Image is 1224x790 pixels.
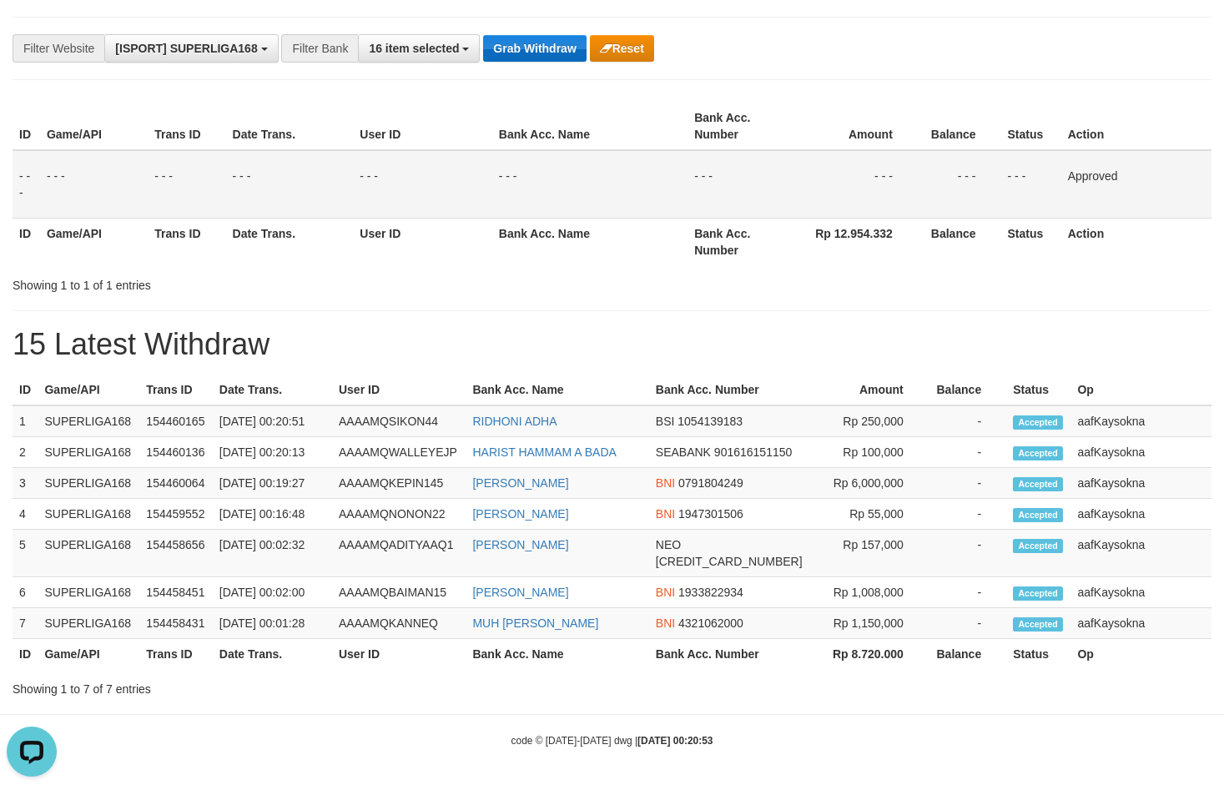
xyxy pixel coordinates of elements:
th: Bank Acc. Name [466,375,648,405]
td: - - - [918,150,1001,219]
td: aafKaysokna [1070,499,1211,530]
td: Rp 250,000 [812,405,929,437]
span: BNI [656,476,675,490]
td: 154459552 [139,499,212,530]
span: [ISPORT] SUPERLIGA168 [115,42,257,55]
span: BNI [656,586,675,599]
th: Balance [929,375,1006,405]
th: User ID [332,375,466,405]
span: 16 item selected [369,42,459,55]
td: SUPERLIGA168 [38,405,139,437]
a: [PERSON_NAME] [472,586,568,599]
td: 6 [13,577,38,608]
span: Copy 5859457203068096 to clipboard [656,555,803,568]
td: 3 [13,468,38,499]
th: Game/API [40,103,148,150]
td: aafKaysokna [1070,608,1211,639]
td: - - - [353,150,492,219]
th: Bank Acc. Name [466,639,648,670]
td: AAAAMQBAIMAN15 [332,577,466,608]
th: Trans ID [139,375,212,405]
a: [PERSON_NAME] [472,476,568,490]
button: Open LiveChat chat widget [7,7,57,57]
span: Accepted [1013,539,1063,553]
div: Filter Bank [281,34,358,63]
th: Amount [812,375,929,405]
td: 154460165 [139,405,212,437]
th: User ID [332,639,466,670]
th: User ID [353,103,492,150]
span: Accepted [1013,446,1063,460]
td: - [929,437,1006,468]
th: Amount [793,103,918,150]
div: Showing 1 to 7 of 7 entries [13,674,497,697]
td: AAAAMQNONON22 [332,499,466,530]
th: Trans ID [148,103,225,150]
th: ID [13,375,38,405]
span: Accepted [1013,415,1063,430]
td: AAAAMQKEPIN145 [332,468,466,499]
th: Status [1001,103,1061,150]
td: Rp 157,000 [812,530,929,577]
span: Accepted [1013,586,1063,601]
h1: 15 Latest Withdraw [13,328,1211,361]
span: BNI [656,507,675,521]
span: Copy 1054139183 to clipboard [677,415,743,428]
th: Bank Acc. Number [688,103,793,150]
td: aafKaysokna [1070,468,1211,499]
span: Accepted [1013,617,1063,631]
td: - [929,499,1006,530]
th: Op [1070,639,1211,670]
th: Balance [918,103,1001,150]
button: Reset [590,35,654,62]
td: 7 [13,608,38,639]
span: BNI [656,616,675,630]
th: Op [1070,375,1211,405]
td: - - - [148,150,225,219]
button: Grab Withdraw [483,35,586,62]
td: [DATE] 00:20:13 [213,437,332,468]
td: Rp 100,000 [812,437,929,468]
small: code © [DATE]-[DATE] dwg | [511,735,713,747]
td: [DATE] 00:02:32 [213,530,332,577]
td: SUPERLIGA168 [38,499,139,530]
td: - - - [1001,150,1061,219]
td: AAAAMQKANNEQ [332,608,466,639]
span: Copy 4321062000 to clipboard [678,616,743,630]
td: [DATE] 00:19:27 [213,468,332,499]
button: [ISPORT] SUPERLIGA168 [104,34,278,63]
th: Trans ID [139,639,212,670]
th: User ID [353,218,492,265]
td: - - - [793,150,918,219]
td: 2 [13,437,38,468]
td: aafKaysokna [1070,577,1211,608]
td: Rp 55,000 [812,499,929,530]
td: Rp 6,000,000 [812,468,929,499]
span: SEABANK [656,445,711,459]
th: Game/API [38,375,139,405]
div: Showing 1 to 1 of 1 entries [13,270,497,294]
td: Rp 1,150,000 [812,608,929,639]
th: Balance [918,218,1001,265]
th: Bank Acc. Name [492,103,688,150]
td: - - - [226,150,354,219]
td: AAAAMQWALLEYEJP [332,437,466,468]
td: - [929,608,1006,639]
th: Action [1061,103,1211,150]
th: Date Trans. [213,639,332,670]
td: SUPERLIGA168 [38,608,139,639]
th: Date Trans. [226,103,354,150]
th: Date Trans. [213,375,332,405]
th: Status [1006,375,1070,405]
button: 16 item selected [358,34,480,63]
a: RIDHONI ADHA [472,415,557,428]
th: Status [1006,639,1070,670]
td: aafKaysokna [1070,405,1211,437]
td: 154460064 [139,468,212,499]
th: Date Trans. [226,218,354,265]
th: Action [1061,218,1211,265]
td: - [929,577,1006,608]
span: NEO [656,538,681,551]
div: Filter Website [13,34,104,63]
td: AAAAMQSIKON44 [332,405,466,437]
